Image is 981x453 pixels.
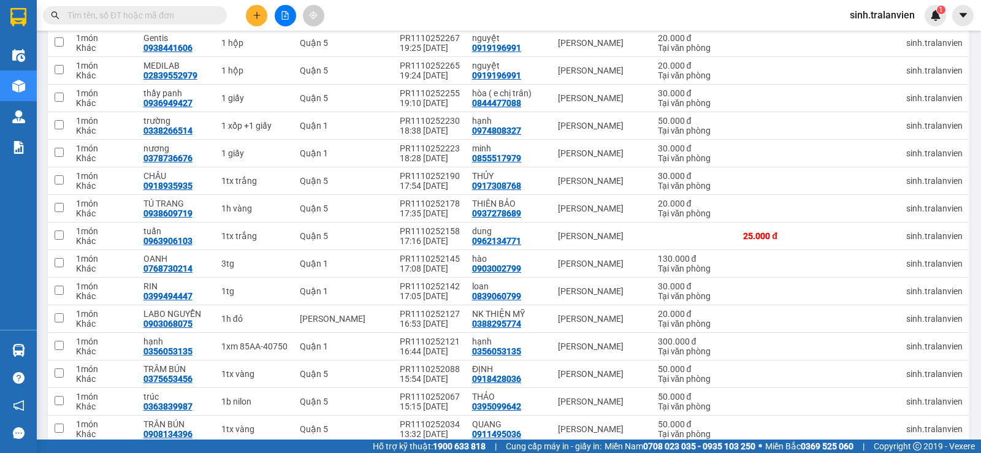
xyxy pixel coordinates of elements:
[472,226,546,236] div: dung
[658,88,731,98] div: 30.000 đ
[400,199,460,208] div: PR1110252178
[300,259,387,268] div: Quận 1
[76,43,131,53] div: Khác
[76,126,131,135] div: Khác
[143,61,209,70] div: MEDILAB
[76,70,131,80] div: Khác
[913,442,922,451] span: copyright
[658,199,731,208] div: 20.000 đ
[221,286,288,296] div: 1tg
[906,424,963,434] div: sinh.tralanvien
[906,93,963,103] div: sinh.tralanvien
[281,11,289,20] span: file-add
[300,121,387,131] div: Quận 1
[558,148,646,158] div: [PERSON_NAME]
[143,33,209,43] div: Gentis
[51,11,59,20] span: search
[143,208,193,218] div: 0938609719
[400,254,460,264] div: PR1110252145
[300,397,387,406] div: Quận 5
[221,397,288,406] div: 1b nilon
[840,7,925,23] span: sinh.tralanvien
[221,93,288,103] div: 1 giấy
[143,402,193,411] div: 0363839987
[221,424,288,434] div: 1tx vàng
[558,286,646,296] div: [PERSON_NAME]
[76,88,131,98] div: 1 món
[143,337,209,346] div: hạnh
[605,440,755,453] span: Miền Nam
[558,93,646,103] div: [PERSON_NAME]
[472,309,546,319] div: NK THIỆN MỸ
[472,143,546,153] div: minh
[643,441,755,451] strong: 0708 023 035 - 0935 103 250
[143,199,209,208] div: TÚ TRANG
[143,254,209,264] div: OANH
[906,341,963,351] div: sinh.tralanvien
[906,286,963,296] div: sinh.tralanvien
[658,419,731,429] div: 50.000 đ
[658,291,731,301] div: Tại văn phòng
[300,231,387,241] div: Quận 5
[75,18,121,139] b: Trà Lan Viên - Gửi khách hàng
[103,58,169,74] li: (c) 2017
[103,47,169,56] b: [DOMAIN_NAME]
[472,98,521,108] div: 0844477088
[300,38,387,48] div: Quận 5
[12,141,25,154] img: solution-icon
[658,319,731,329] div: Tại văn phòng
[658,254,731,264] div: 130.000 đ
[658,116,731,126] div: 50.000 đ
[143,374,193,384] div: 0375653456
[558,204,646,213] div: [PERSON_NAME]
[658,61,731,70] div: 20.000 đ
[558,231,646,241] div: [PERSON_NAME]
[143,291,193,301] div: 0399494447
[400,374,460,384] div: 15:54 [DATE]
[906,204,963,213] div: sinh.tralanvien
[506,440,601,453] span: Cung cấp máy in - giấy in:
[300,314,387,324] div: [PERSON_NAME]
[221,204,288,213] div: 1h vàng
[300,148,387,158] div: Quận 1
[133,15,162,45] img: logo.jpg
[952,5,974,26] button: caret-down
[143,171,209,181] div: CHÂU
[400,264,460,273] div: 17:08 [DATE]
[472,419,546,429] div: QUANG
[472,392,546,402] div: THẢO
[400,419,460,429] div: PR1110252034
[558,259,646,268] div: [PERSON_NAME]
[143,419,209,429] div: TRÂN BÚN
[76,374,131,384] div: Khác
[221,121,288,131] div: 1 xốp +1 giấy
[658,346,731,356] div: Tại văn phòng
[13,372,25,384] span: question-circle
[558,397,646,406] div: [PERSON_NAME]
[472,236,521,246] div: 0962134771
[658,143,731,153] div: 30.000 đ
[143,70,197,80] div: 02839552979
[143,319,193,329] div: 0903068075
[143,126,193,135] div: 0338266514
[472,88,546,98] div: hòa ( e chị trân)
[658,70,731,80] div: Tại văn phòng
[658,402,731,411] div: Tại văn phòng
[765,440,853,453] span: Miền Bắc
[400,33,460,43] div: PR1110252267
[76,153,131,163] div: Khác
[400,61,460,70] div: PR1110252265
[400,208,460,218] div: 17:35 [DATE]
[863,440,865,453] span: |
[758,444,762,449] span: ⚪️
[472,70,521,80] div: 0919196991
[76,264,131,273] div: Khác
[221,341,288,351] div: 1xm 85AA-40750
[400,281,460,291] div: PR1110252142
[300,176,387,186] div: Quận 5
[76,419,131,429] div: 1 món
[221,314,288,324] div: 1h đỏ
[472,374,521,384] div: 0918428036
[472,126,521,135] div: 0974808327
[143,429,193,439] div: 0908134396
